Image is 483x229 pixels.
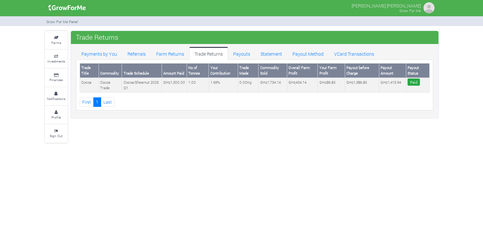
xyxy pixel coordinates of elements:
[329,47,379,60] a: VCard Transactions
[45,87,68,105] a: Notifications
[45,50,68,68] a: Investments
[162,64,187,78] th: Amount Paid
[209,78,238,92] td: 1.69%
[151,47,189,60] a: Farm Returns
[287,64,317,78] th: Overall Farm Profit
[287,78,317,92] td: GH¢434.14
[76,47,122,60] a: Payments by You
[318,78,345,92] td: GH¢86.83
[47,19,78,24] small: Grow For Me Panel
[259,78,287,92] td: GH¢1,734.14
[318,64,345,78] th: Your Farm Profit
[45,69,68,87] a: Finances
[345,64,379,78] th: Payout before Charge
[162,78,187,92] td: GH¢1,300.00
[352,1,421,9] p: [PERSON_NAME] [PERSON_NAME]
[187,78,209,92] td: 1.00
[47,59,65,64] small: Investments
[80,78,99,92] td: Cocoa
[189,47,228,60] a: Trade Returns
[45,124,68,142] a: Sign Out
[47,96,65,101] small: Notifications
[74,31,120,44] span: Trade Returns
[379,78,406,92] td: GH¢1,415.94
[406,64,429,78] th: Payout Status
[93,97,101,107] a: 1
[379,64,406,78] th: Payout Amount
[187,64,209,78] th: No of Tonnes
[45,31,68,49] a: Farms
[80,64,99,78] th: Trade Title
[238,64,259,78] th: Trade Made
[238,78,259,92] td: 0.00Kg
[80,97,430,107] nav: Page Navigation
[46,1,88,14] img: growforme image
[51,40,61,45] small: Farms
[101,97,114,107] a: Last
[399,8,421,13] small: Grow For Me
[49,78,63,82] small: Finances
[122,47,151,60] a: Referrals
[228,47,255,60] a: Payouts
[80,97,94,107] a: First
[209,64,238,78] th: Your Contribution
[287,47,329,60] a: Payout Method
[408,79,420,86] span: Paid
[50,134,62,138] small: Sign Out
[345,78,379,92] td: GH¢1,386.83
[45,106,68,124] a: Profile
[255,47,287,60] a: Statement
[122,78,162,92] td: Cocoa/Shearnut 2025 Q1
[122,64,162,78] th: Trade Schedule
[51,115,61,120] small: Profile
[259,64,287,78] th: Commodity Sold
[423,1,436,14] img: growforme image
[99,64,122,78] th: Commodity
[99,78,122,92] td: Cocoa Trade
